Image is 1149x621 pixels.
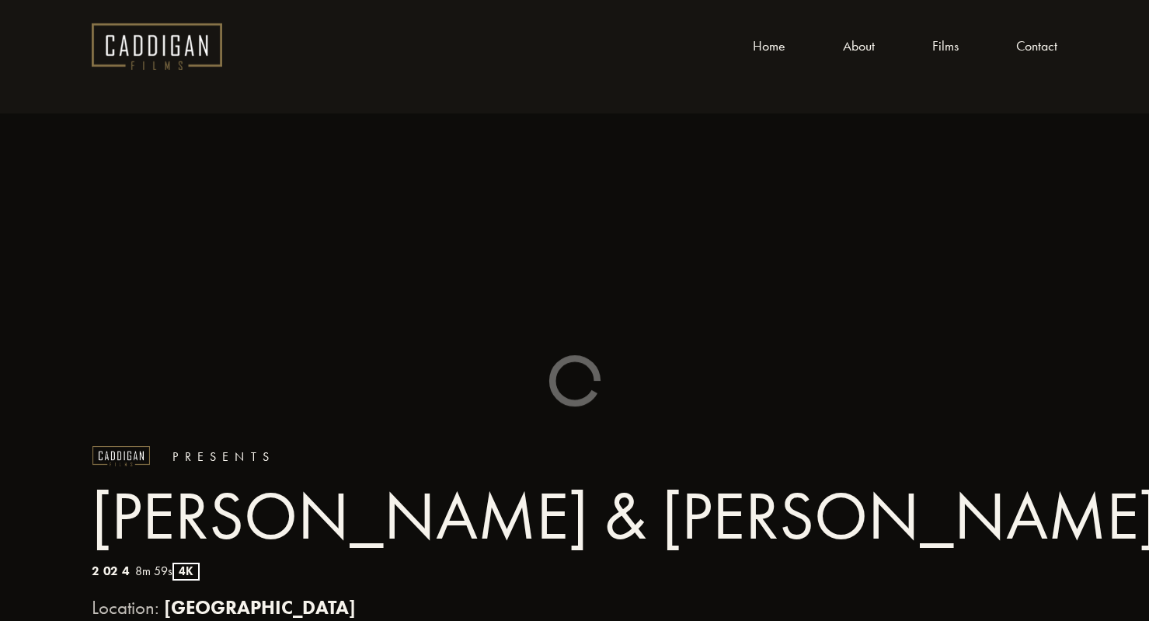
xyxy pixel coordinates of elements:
img: Caddigan Films [92,23,221,70]
code: P r e s e n t s [172,449,269,464]
p: 8m 59s [92,562,252,581]
a: About [843,34,875,58]
span: Location: [92,596,159,619]
b: 2024 [92,563,135,578]
a: Contact [1016,34,1057,58]
a: Films [932,34,959,58]
span: 4K [172,563,200,580]
a: Home [753,34,785,58]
